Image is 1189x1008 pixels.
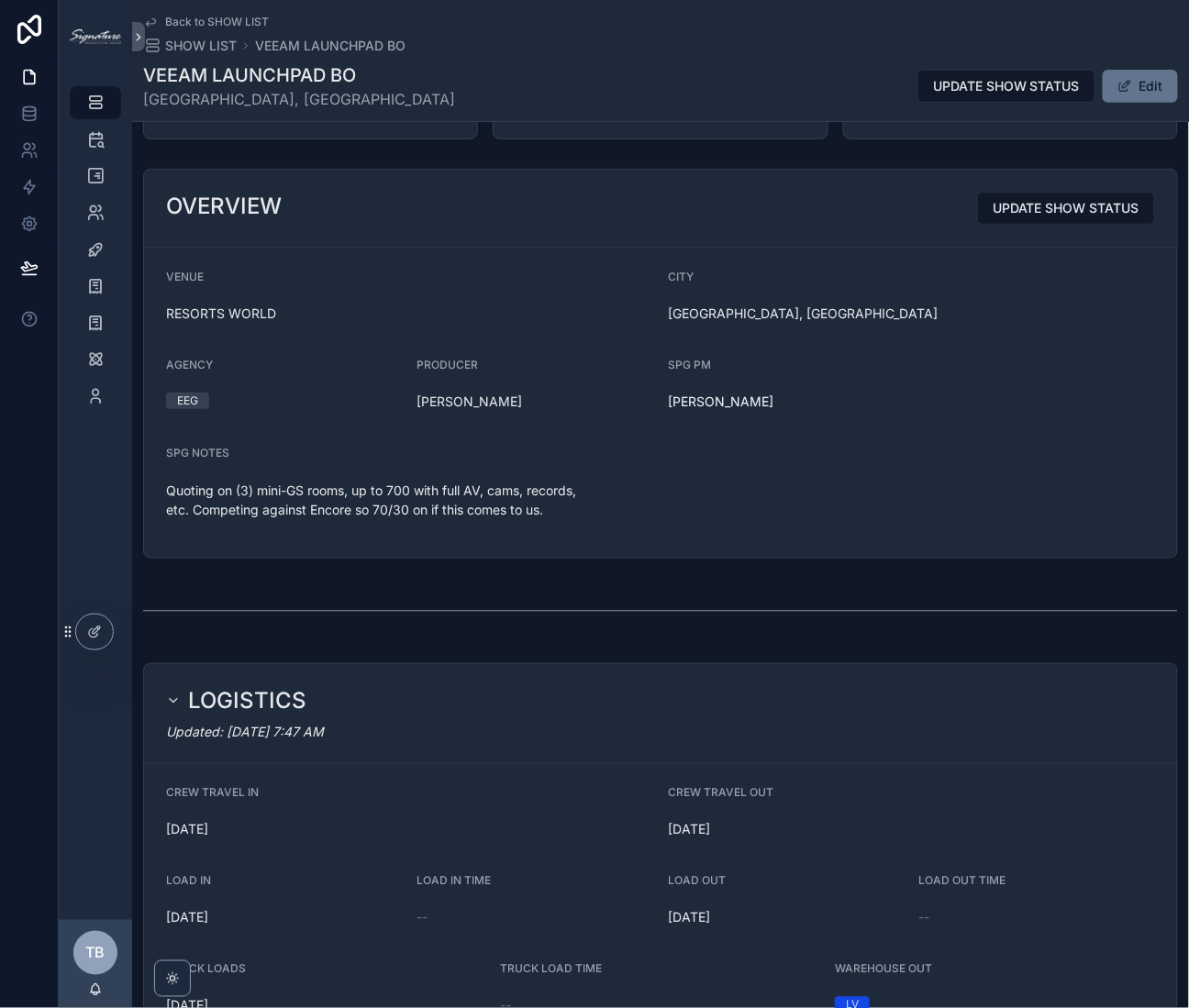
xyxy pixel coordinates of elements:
h1: VEEAM LAUNCHPAD BO [143,62,455,88]
span: LOAD IN TIME [417,874,492,888]
div: EEG [177,393,198,409]
span: PRODUCER [417,358,479,371]
span: CREW TRAVEL IN [166,786,259,800]
span: SPG NOTES [166,446,229,460]
button: Edit [1103,70,1178,103]
span: LOAD IN [166,874,211,888]
span: [PERSON_NAME] [668,393,773,411]
span: Back to SHOW LIST [165,15,269,29]
span: [DATE] [166,909,403,927]
span: CREW TRAVEL OUT [668,786,773,800]
span: LOAD OUT [668,874,726,888]
button: UPDATE SHOW STATUS [917,70,1095,103]
span: [DATE] [668,909,904,927]
a: Back to SHOW LIST [143,15,269,29]
span: AGENCY [166,358,213,371]
span: [GEOGRAPHIC_DATA], [GEOGRAPHIC_DATA] [668,305,1155,323]
span: UPDATE SHOW STATUS [933,77,1080,95]
em: Updated: [DATE] 7:47 AM [166,724,324,739]
span: CITY [668,270,694,283]
span: -- [918,909,929,927]
span: TRUCK LOAD TIME [501,962,603,976]
span: -- [417,909,428,927]
span: [PERSON_NAME] [417,393,654,411]
p: Quoting on (3) mini-GS rooms, up to 700 with full AV, cams, records, etc. Competing against Encor... [166,481,653,519]
span: [DATE] [668,821,1155,839]
span: VENUE [166,270,204,283]
span: [DATE] [166,821,653,839]
span: UPDATE SHOW STATUS [993,199,1139,217]
span: TRUCK LOADS [166,962,246,976]
span: TB [86,942,106,964]
h2: LOGISTICS [188,686,306,715]
button: UPDATE SHOW STATUS [977,192,1155,225]
span: LOAD OUT TIME [918,874,1006,888]
img: App logo [70,29,121,44]
a: VEEAM LAUNCHPAD BO [255,37,406,55]
div: scrollable content [59,73,132,437]
span: SHOW LIST [165,37,237,55]
a: SHOW LIST [143,37,237,55]
span: RESORTS WORLD [166,305,653,323]
span: [GEOGRAPHIC_DATA], [GEOGRAPHIC_DATA] [143,88,455,110]
span: SPG PM [668,358,711,371]
span: WAREHOUSE OUT [835,962,932,976]
h2: OVERVIEW [166,192,282,221]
